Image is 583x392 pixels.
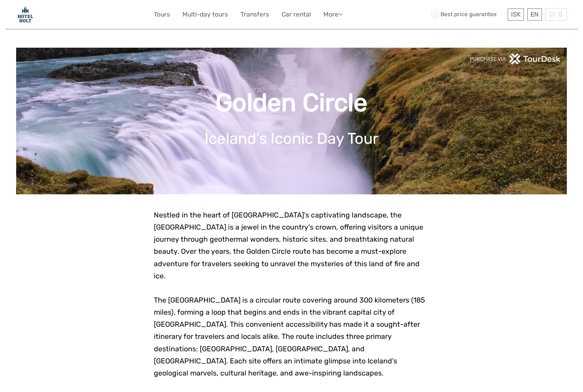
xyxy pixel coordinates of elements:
[154,296,425,377] span: The [GEOGRAPHIC_DATA] is a circular route covering around 300 kilometers (185 miles), forming a l...
[27,129,556,148] h1: Iceland's Iconic Day Tour
[557,11,564,18] span: 0
[27,88,556,118] h1: Golden Circle
[182,9,228,20] a: Multi-day tours
[470,53,561,65] img: PurchaseViaTourDeskwhite.png
[16,6,35,23] img: Hotel Holt
[154,211,423,280] span: Nestled in the heart of [GEOGRAPHIC_DATA]'s captivating landscape, the [GEOGRAPHIC_DATA] is a jew...
[154,9,170,20] a: Tours
[527,8,542,21] div: EN
[429,8,506,21] span: Best price guarantee
[323,9,343,20] a: More
[282,9,311,20] a: Car rental
[511,11,521,18] span: ISK
[240,9,269,20] a: Transfers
